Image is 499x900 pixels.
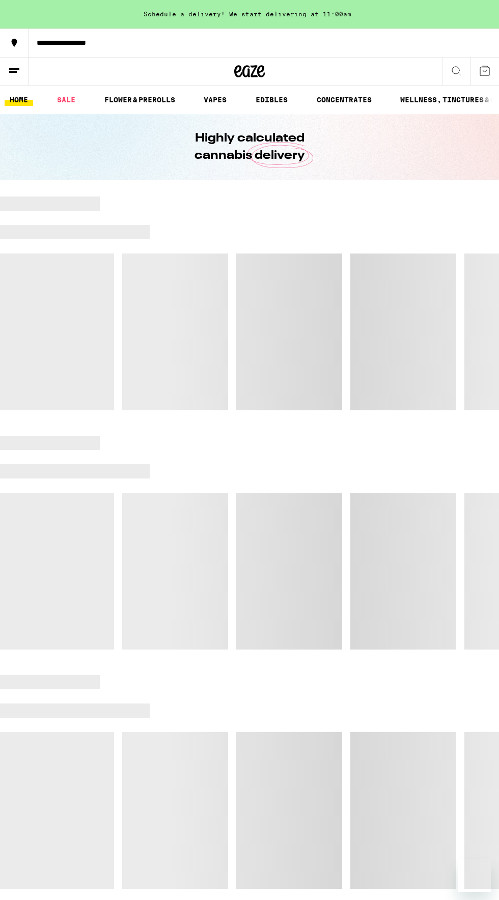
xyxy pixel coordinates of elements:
[99,94,180,106] a: FLOWER & PREROLLS
[165,130,334,164] h1: Highly calculated cannabis delivery
[458,859,491,892] iframe: Button to launch messaging window
[312,94,377,106] a: CONCENTRATES
[251,94,293,106] a: EDIBLES
[199,94,232,106] a: VAPES
[5,94,33,106] a: HOME
[52,94,80,106] a: SALE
